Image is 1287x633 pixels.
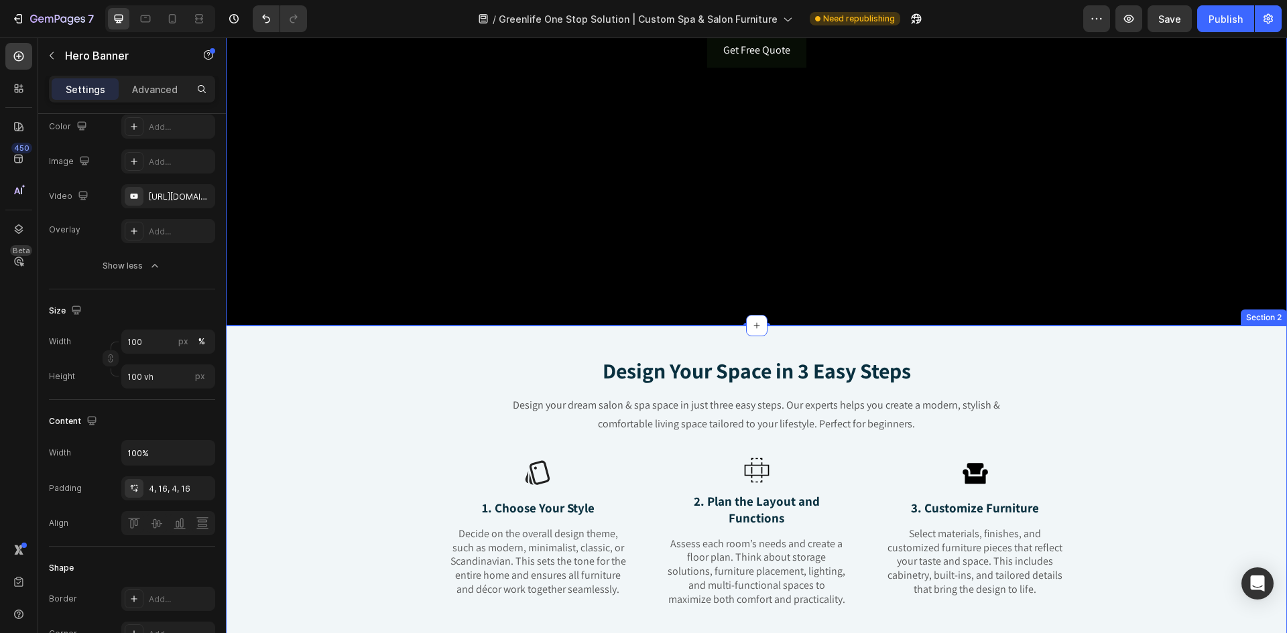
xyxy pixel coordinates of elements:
[149,156,212,168] div: Add...
[223,490,402,559] p: Decide on the overall design theme, such as modern, minimalist, classic, or Scandinavian. This se...
[49,224,80,236] div: Overlay
[194,334,210,350] button: px
[149,226,212,238] div: Add...
[660,462,839,479] p: 3. Customize Furniture
[226,38,1287,633] iframe: To enrich screen reader interactions, please activate Accessibility in Grammarly extension settings
[65,48,179,64] p: Hero Banner
[274,358,788,397] p: Design your dream salon & spa space in just three easy steps. Our experts helps you create a mode...
[49,413,100,431] div: Content
[1158,13,1181,25] span: Save
[256,462,369,478] strong: 1. Choose Your Style
[49,593,77,605] div: Border
[49,517,68,529] div: Align
[493,12,496,26] span: /
[175,334,191,350] button: %
[377,319,685,347] strong: Design Your Space in 3 Easy Steps
[660,490,839,559] p: Select materials, finishes, and customized furniture pieces that reflect your taste and space. Th...
[66,82,105,96] p: Settings
[49,447,71,459] div: Width
[823,13,895,25] span: Need republishing
[49,370,75,382] label: Height
[149,593,212,606] div: Add...
[1018,274,1058,286] div: Section 2
[149,483,212,495] div: 4, 16, 4, 16
[499,12,778,26] span: Greenlife One Stop Solution | Custom Spa & Salon Furniture
[49,254,215,278] button: Show less
[198,336,205,348] div: %
[88,11,94,27] p: 7
[1148,5,1192,32] button: Save
[121,330,215,354] input: px%
[253,5,307,32] div: Undo/Redo
[122,441,214,465] input: Auto
[1241,567,1274,600] div: Open Intercom Messenger
[49,562,74,574] div: Shape
[49,302,84,320] div: Size
[442,500,620,569] p: Assess each room’s needs and create a floor plan. Think about storage solutions, furniture placem...
[49,482,82,494] div: Padding
[178,336,188,348] div: px
[132,82,178,96] p: Advanced
[195,371,205,381] span: px
[49,118,90,136] div: Color
[121,364,215,389] input: px
[5,5,100,32] button: 7
[149,121,212,133] div: Add...
[10,245,32,256] div: Beta
[49,188,91,206] div: Video
[1197,5,1254,32] button: Publish
[103,259,162,273] div: Show less
[1209,12,1243,26] div: Publish
[49,153,93,171] div: Image
[49,336,71,348] label: Width
[149,191,212,203] div: [URL][DOMAIN_NAME]
[11,143,32,153] div: 450
[497,3,564,23] p: Get Free Quote
[468,455,594,488] strong: 2. Plan the Layout and Functions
